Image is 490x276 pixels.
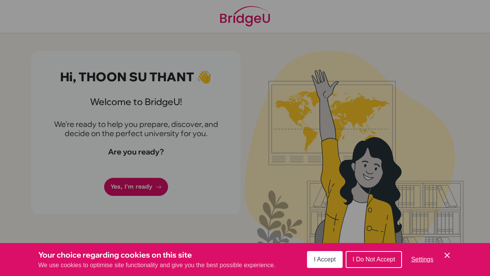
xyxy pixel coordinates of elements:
[307,251,343,268] button: I Accept
[38,261,276,270] p: We use cookies to optimise site functionality and give you the best possible experience.
[38,249,276,261] h3: Your choice regarding cookies on this site
[353,256,395,263] span: I Do Not Accept
[411,256,433,263] span: Settings
[346,251,402,268] button: I Do Not Accept
[405,252,439,267] button: Settings
[314,256,336,263] span: I Accept
[443,251,452,260] button: Save and close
